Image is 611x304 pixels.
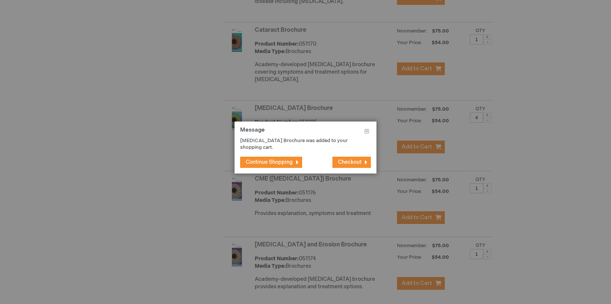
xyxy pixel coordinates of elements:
[240,157,302,168] button: Continue Shopping
[246,159,293,165] span: Continue Shopping
[332,157,371,168] button: Checkout
[240,127,371,137] h1: Message
[338,159,362,165] span: Checkout
[240,137,360,151] p: [MEDICAL_DATA] Brochure was added to your shopping cart.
